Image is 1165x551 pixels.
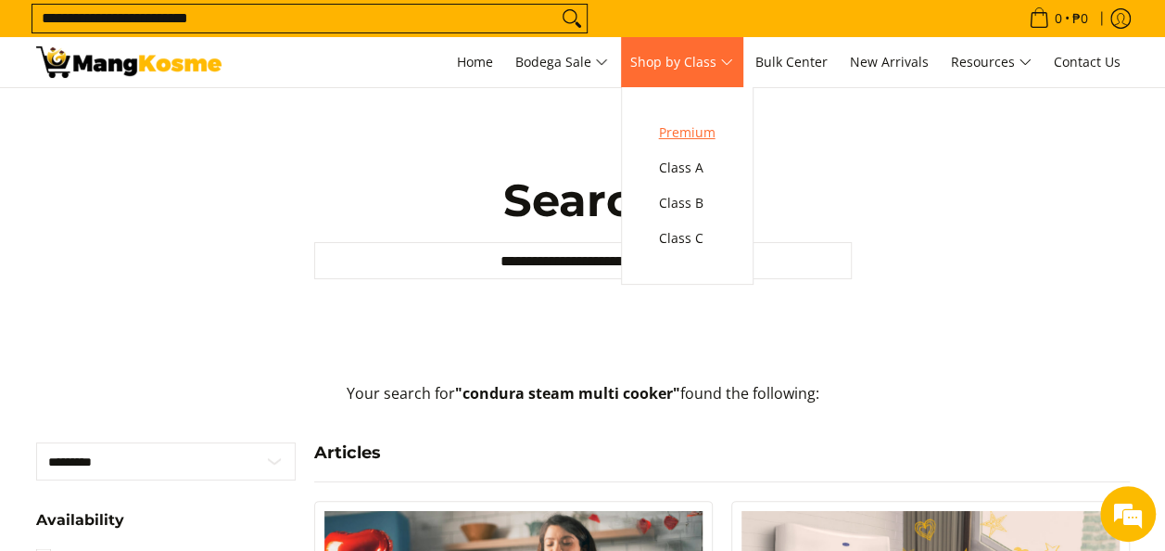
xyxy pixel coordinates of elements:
span: Class B [659,192,715,215]
h4: Articles [314,442,1130,464]
button: Search [557,5,587,32]
span: Bulk Center [755,53,828,70]
a: Class B [650,186,725,221]
span: Home [457,53,493,70]
img: Search: 17 results found for &quot;condura steam multi cooker&quot; | Mang Kosme [36,46,222,78]
a: Class C [650,221,725,256]
a: Resources [942,37,1041,87]
a: Bodega Sale [506,37,617,87]
span: We're online! [108,160,256,348]
a: Home [448,37,502,87]
a: New Arrivals [841,37,938,87]
a: Premium [650,115,725,150]
a: Bulk Center [746,37,837,87]
span: Contact Us [1054,53,1121,70]
div: Chat with us now [96,104,311,128]
span: Class A [659,157,715,180]
span: Shop by Class [630,51,733,74]
a: Shop by Class [621,37,742,87]
a: Class A [650,150,725,186]
h1: Search [314,173,852,228]
span: Bodega Sale [515,51,608,74]
span: • [1023,8,1094,29]
span: ₱0 [1070,12,1091,25]
div: Minimize live chat window [304,9,348,54]
nav: Main Menu [240,37,1130,87]
span: Class C [659,227,715,250]
textarea: Type your message and hit 'Enter' [9,360,353,425]
span: Resources [951,51,1032,74]
a: Contact Us [1045,37,1130,87]
p: Your search for found the following: [36,382,1130,424]
summary: Open [36,513,124,542]
span: New Arrivals [850,53,929,70]
span: Premium [659,122,715,145]
strong: "condura steam multi cooker" [455,383,680,404]
span: Availability [36,513,124,528]
span: 0 [1052,12,1065,25]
